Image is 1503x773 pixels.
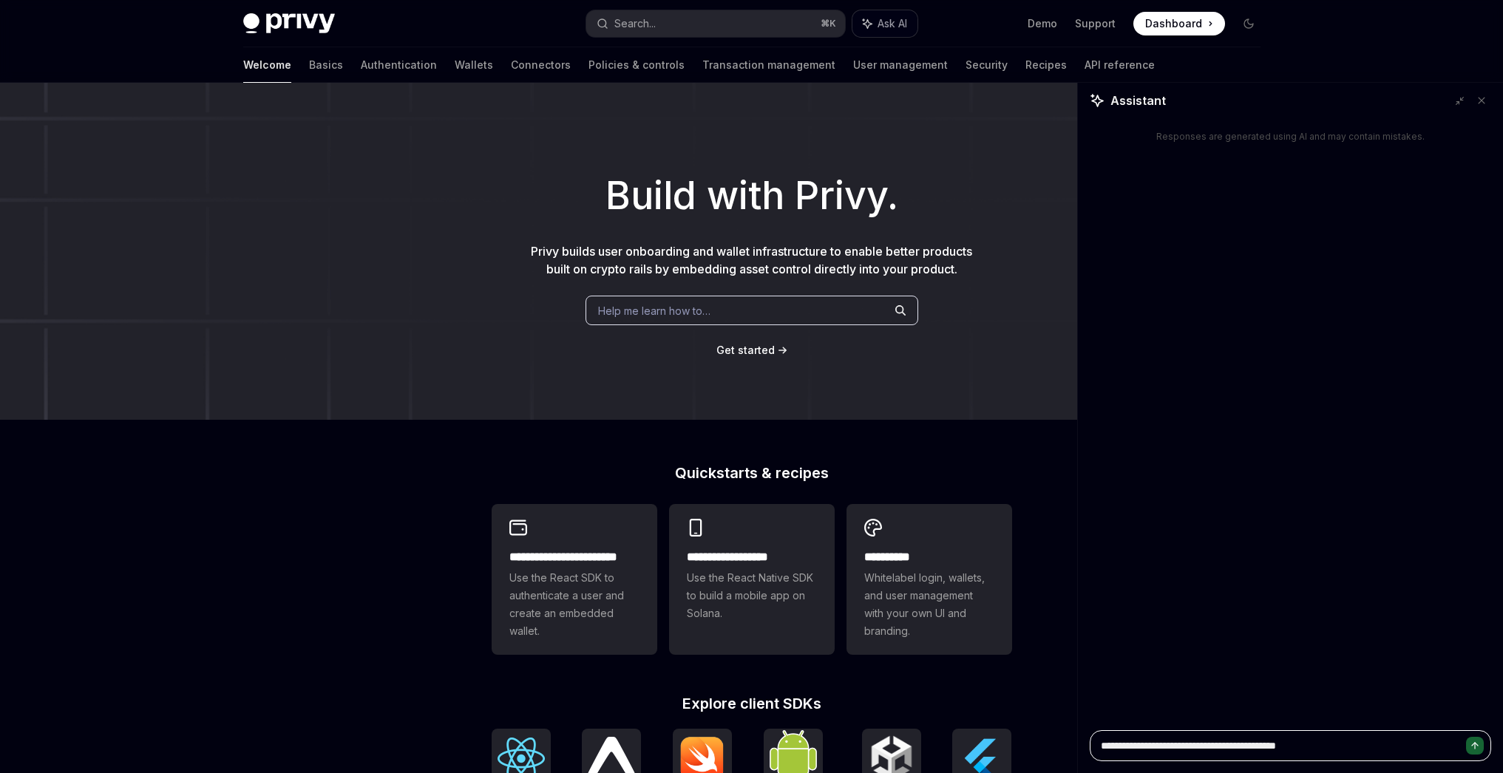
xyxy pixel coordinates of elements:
a: Authentication [361,47,437,83]
a: Support [1075,16,1116,31]
a: Welcome [243,47,291,83]
img: dark logo [243,13,335,34]
button: Ask AI [852,10,917,37]
a: Security [966,47,1008,83]
span: Assistant [1110,92,1166,109]
a: Dashboard [1133,12,1225,35]
a: Get started [716,343,775,358]
span: ⌘ K [821,18,836,30]
span: Get started [716,344,775,356]
h1: Build with Privy. [24,167,1479,225]
a: Wallets [455,47,493,83]
button: Toggle dark mode [1237,12,1261,35]
a: **** *****Whitelabel login, wallets, and user management with your own UI and branding. [847,504,1012,655]
a: Demo [1028,16,1057,31]
a: User management [853,47,948,83]
span: Use the React SDK to authenticate a user and create an embedded wallet. [509,569,639,640]
span: Dashboard [1145,16,1202,31]
span: Privy builds user onboarding and wallet infrastructure to enable better products built on crypto ... [531,244,972,276]
a: Policies & controls [588,47,685,83]
a: Basics [309,47,343,83]
button: Send message [1466,737,1484,755]
a: API reference [1085,47,1155,83]
span: Use the React Native SDK to build a mobile app on Solana. [687,569,817,622]
button: Search...⌘K [586,10,845,37]
span: Whitelabel login, wallets, and user management with your own UI and branding. [864,569,994,640]
span: Ask AI [878,16,907,31]
h2: Quickstarts & recipes [492,466,1012,480]
div: Search... [614,15,656,33]
a: **** **** **** ***Use the React Native SDK to build a mobile app on Solana. [669,504,835,655]
span: Help me learn how to… [598,303,710,319]
h2: Explore client SDKs [492,696,1012,711]
div: Responses are generated using AI and may contain mistakes. [1156,131,1425,143]
a: Connectors [511,47,571,83]
a: Recipes [1025,47,1067,83]
a: Transaction management [702,47,835,83]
